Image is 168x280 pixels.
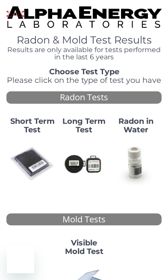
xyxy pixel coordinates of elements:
[6,91,162,104] div: Radon Tests
[6,35,162,46] h1: Radon & Mold Test Results
[7,246,34,273] iframe: Button to launch messaging window
[65,238,103,256] strong: Visible Mold Test
[7,76,161,85] span: Please click on the type of test you have
[10,117,55,134] strong: Short Term Test
[6,46,162,61] h4: Results are only available for tests performed in the last 6 years
[62,141,106,186] img: Radtrak2vsRadtrak3.jpg
[118,117,153,134] strong: Radon in Water
[6,6,162,28] img: TightCrop.jpg
[10,141,55,186] img: ShortTerm.jpg
[113,141,158,186] img: RadoninWater.jpg
[62,117,106,134] strong: Long Term Test
[49,67,119,76] strong: Choose Test Type
[6,213,162,226] div: Mold Tests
